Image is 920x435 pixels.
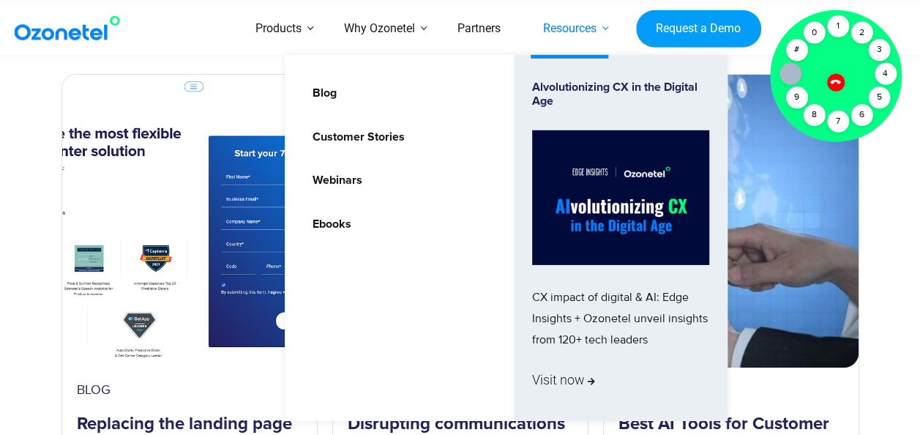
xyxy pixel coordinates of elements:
[303,81,339,106] a: Blog
[803,104,825,126] div: 8
[636,10,761,48] a: Request a Demo
[850,104,872,126] div: 6
[618,382,844,398] div: blog
[323,3,436,55] a: Why Ozonetel
[436,3,522,55] a: Partners
[827,15,849,37] div: 1
[532,130,709,265] img: Alvolutionizing.jpg
[785,40,807,62] div: #
[532,368,595,392] span: Visit now
[868,87,890,109] div: 5
[827,111,849,133] div: 7
[77,382,302,398] div: blog
[303,124,407,149] a: Customer Stories
[303,212,354,237] a: Ebooks
[875,63,897,85] div: 4
[868,40,890,62] div: 3
[303,168,364,193] a: Webinars
[785,87,807,109] div: 9
[522,3,618,55] a: Resources
[803,22,825,44] div: 0
[850,22,872,44] div: 2
[532,81,709,395] a: Alvolutionizing CX in the Digital AgeCX impact of digital & AI: Edge Insights + Ozonetel unveil i...
[234,3,323,55] a: Products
